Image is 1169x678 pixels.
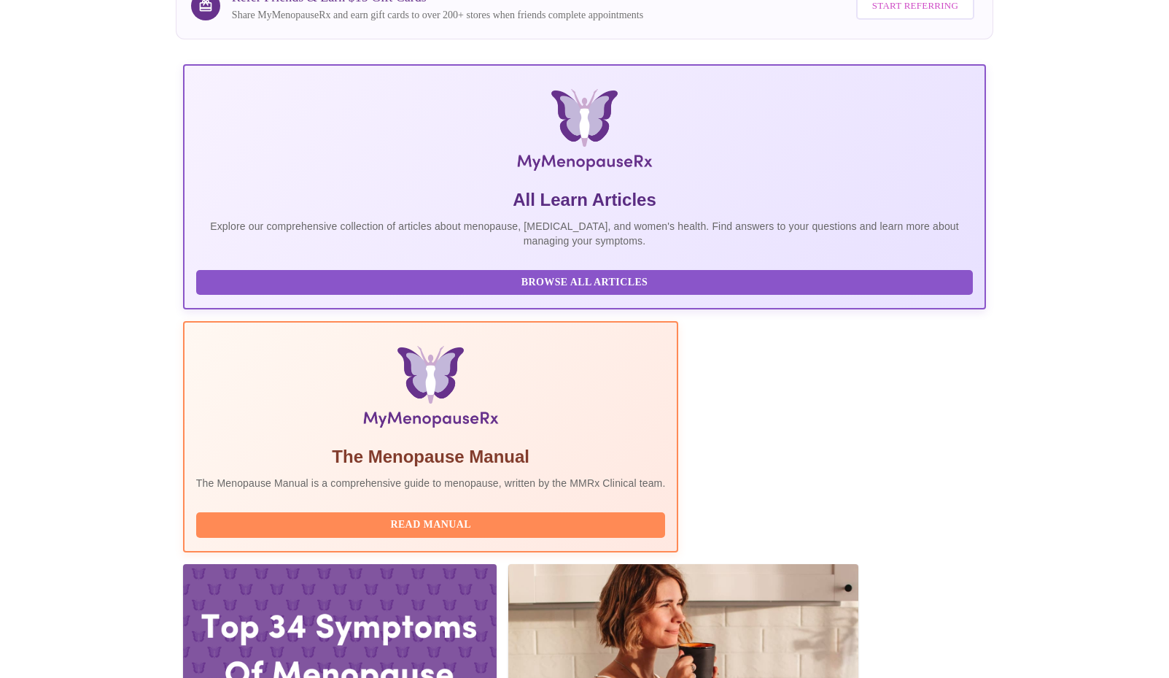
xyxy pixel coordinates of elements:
p: Explore our comprehensive collection of articles about menopause, [MEDICAL_DATA], and women's hea... [196,219,973,248]
img: MyMenopauseRx Logo [316,89,853,177]
a: Browse All Articles [196,275,976,288]
p: Share MyMenopauseRx and earn gift cards to over 200+ stores when friends complete appointments [232,8,643,23]
button: Browse All Articles [196,270,973,296]
a: Read Manual [196,517,669,530]
span: Read Manual [211,516,651,534]
h5: The Menopause Manual [196,445,666,469]
p: The Menopause Manual is a comprehensive guide to menopause, written by the MMRx Clinical team. [196,476,666,490]
span: Browse All Articles [211,274,958,292]
button: Read Manual [196,512,666,538]
h5: All Learn Articles [196,188,973,212]
img: Menopause Manual [271,346,591,434]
